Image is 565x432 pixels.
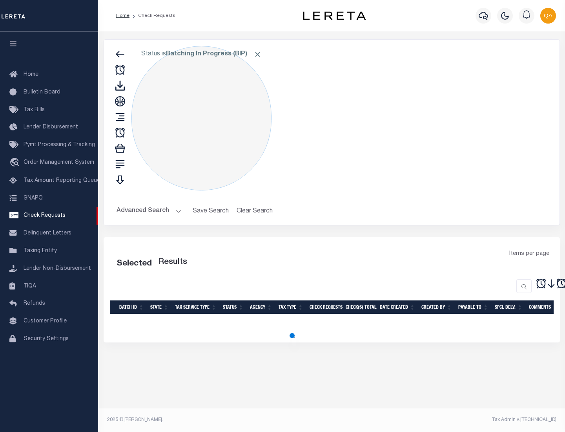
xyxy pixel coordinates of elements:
[233,203,276,219] button: Clear Search
[188,203,233,219] button: Save Search
[275,300,306,314] th: Tax Type
[116,300,147,314] th: Batch Id
[220,300,247,314] th: Status
[418,300,455,314] th: Created By
[24,319,67,324] span: Customer Profile
[158,256,187,269] label: Results
[337,416,556,423] div: Tax Admin v.[TECHNICAL_ID]
[24,72,38,77] span: Home
[24,283,36,289] span: TIQA
[24,107,45,113] span: Tax Bills
[101,416,332,423] div: 2025 © [PERSON_NAME].
[24,231,71,236] span: Delinquent Letters
[303,11,366,20] img: logo-dark.svg
[253,50,262,59] span: Click to Remove
[24,301,45,306] span: Refunds
[526,300,561,314] th: Comments
[24,266,91,271] span: Lender Non-Disbursement
[24,195,43,201] span: SNAPQ
[166,51,262,57] b: Batching In Progress (BIP)
[306,300,343,314] th: Check Requests
[509,250,549,258] span: Items per page
[24,248,57,254] span: Taxing Entity
[24,213,66,218] span: Check Requests
[147,300,172,314] th: State
[129,12,175,19] li: Check Requests
[9,158,22,168] i: travel_explore
[343,300,377,314] th: Check(s) Total
[377,300,418,314] th: Date Created
[24,178,100,183] span: Tax Amount Reporting Queue
[116,13,129,18] a: Home
[131,46,272,190] div: Click to Edit
[24,90,60,95] span: Bulletin Board
[24,160,94,165] span: Order Management System
[492,300,526,314] th: Spcl Delv.
[540,8,556,24] img: svg+xml;base64,PHN2ZyB4bWxucz0iaHR0cDovL3d3dy53My5vcmcvMjAwMC9zdmciIHBvaW50ZXItZXZlbnRzPSJub25lIi...
[247,300,275,314] th: Agency
[117,203,182,219] button: Advanced Search
[455,300,492,314] th: Payable To
[24,142,95,148] span: Pymt Processing & Tracking
[117,258,152,270] div: Selected
[24,124,78,130] span: Lender Disbursement
[24,336,69,342] span: Security Settings
[172,300,220,314] th: Tax Service Type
